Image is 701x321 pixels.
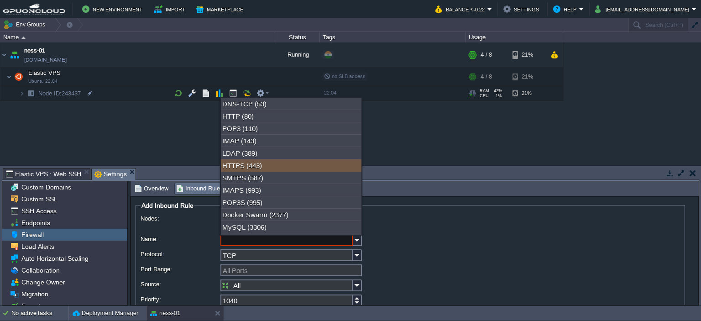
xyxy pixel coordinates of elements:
[221,221,361,233] div: MySQL (3306)
[141,234,220,244] label: Name:
[435,4,487,15] button: Balance ₹-0.22
[493,89,502,93] span: 42%
[20,207,58,215] a: SSH Access
[73,309,138,318] button: Deployment Manager
[20,231,45,239] a: Firewall
[503,4,542,15] button: Settings
[221,110,361,122] div: HTTP (80)
[150,309,180,318] button: ness-01
[20,302,42,310] a: Export
[141,279,220,289] label: Source:
[20,195,59,203] a: Custom SSL
[513,68,542,86] div: 21%
[6,68,12,86] img: AMDAwAAAACH5BAEAAAAALAAAAAABAAEAAAICRAEAOw==
[154,4,188,15] button: Import
[176,184,223,194] span: Inbound Rules
[513,42,542,67] div: 21%
[24,46,45,55] a: ness-01
[37,89,82,97] a: Node ID:243437
[480,94,489,98] span: CPU
[221,147,361,159] div: LDAP (389)
[141,249,220,259] label: Protocol:
[141,264,220,274] label: Port Range:
[221,184,361,196] div: IMAPS (993)
[20,278,67,286] a: Change Owner
[324,74,366,79] span: no SLB access
[0,42,8,67] img: AMDAwAAAACH5BAEAAAAALAAAAAABAAEAAAICRAEAOw==
[20,266,61,274] a: Collaboration
[3,4,65,15] img: GPUonCLOUD
[320,32,466,42] div: Tags
[481,42,492,67] div: 4 / 8
[553,4,579,15] button: Help
[274,42,320,67] div: Running
[24,55,67,64] span: [DOMAIN_NAME]
[8,42,21,67] img: AMDAwAAAACH5BAEAAAAALAAAAAABAAEAAAICRAEAOw==
[6,168,81,179] span: Elastic VPS : Web SSH
[221,98,361,110] div: DNS-TCP (53)
[466,32,563,42] div: Usage
[27,69,62,76] a: Elastic VPSUbuntu 22.04
[12,68,25,86] img: AMDAwAAAACH5BAEAAAAALAAAAAABAAEAAAICRAEAOw==
[481,68,492,86] div: 4 / 8
[27,69,62,77] span: Elastic VPS
[221,233,361,246] div: Remote Desktop (3389)
[20,290,50,298] a: Migration
[21,37,26,39] img: AMDAwAAAACH5BAEAAAAALAAAAAABAAEAAAICRAEAOw==
[135,184,168,194] span: Overview
[221,172,361,184] div: SMTPS (587)
[141,295,220,304] label: Priority:
[221,159,361,172] div: HTTPS (443)
[221,135,361,147] div: IMAP (143)
[20,254,90,263] a: Auto Horizontal Scaling
[94,168,127,180] span: Settings
[595,4,692,15] button: [EMAIL_ADDRESS][DOMAIN_NAME]
[25,86,37,100] img: AMDAwAAAACH5BAEAAAAALAAAAAABAAEAAAICRAEAOw==
[513,86,542,100] div: 21%
[141,214,220,223] label: Nodes:
[20,219,52,227] a: Endpoints
[20,242,56,251] a: Load Alerts
[1,32,274,42] div: Name
[275,32,319,42] div: Status
[324,90,336,95] span: 22.04
[11,306,68,321] div: No active tasks
[3,18,48,31] button: Env Groups
[221,196,361,209] div: POP3S (995)
[480,89,489,93] span: RAM
[221,122,361,135] div: POP3 (110)
[82,4,145,15] button: New Environment
[19,86,25,100] img: AMDAwAAAACH5BAEAAAAALAAAAAABAAEAAAICRAEAOw==
[37,89,82,97] span: 243437
[38,90,62,97] span: Node ID:
[492,94,502,98] span: 1%
[196,4,246,15] button: Marketplace
[141,202,194,209] span: Add Inbound Rule
[28,79,58,84] span: Ubuntu 22.04
[20,183,73,191] a: Custom Domains
[221,209,361,221] div: Docker Swarm (2377)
